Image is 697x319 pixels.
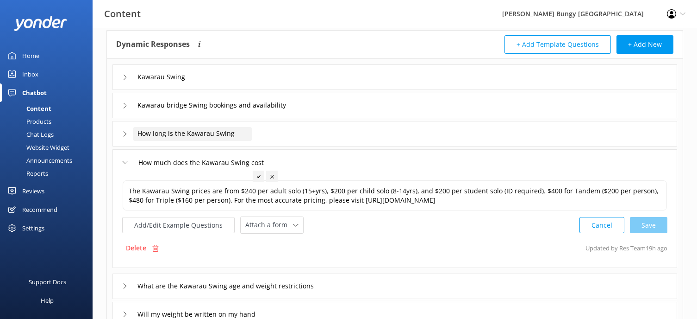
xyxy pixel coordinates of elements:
button: + Add Template Questions [504,35,611,54]
a: Products [6,115,93,128]
h4: Dynamic Responses [116,35,190,54]
div: Home [22,46,39,65]
a: Announcements [6,154,93,167]
div: Website Widget [6,141,69,154]
img: yonder-white-logo.png [14,16,67,31]
a: Website Widget [6,141,93,154]
div: Inbox [22,65,38,83]
button: + Add New [616,35,673,54]
div: Chat Logs [6,128,54,141]
p: Delete [126,243,146,253]
div: Support Docs [29,273,66,291]
span: The Kawarau Swing prices are from $240 per adult solo (15+yrs), $200 per child solo (8-14yrs), an... [129,186,659,204]
div: Help [41,291,54,310]
div: Announcements [6,154,72,167]
span: Kawarau bridge Swing bookings and availability [137,100,286,110]
div: Content [6,102,51,115]
div: Settings [22,219,44,237]
p: Updated by Res Team 19h ago [585,239,667,257]
span: Attach a form [245,220,293,230]
span: Kawarau Swing [137,72,185,82]
a: Content [6,102,93,115]
div: Products [6,115,51,128]
span: What are the Kawarau Swing age and weight restrictions [137,281,314,291]
h3: Content [104,6,141,21]
div: Reviews [22,182,44,200]
span: How long is the Kawarau Swing [137,128,235,139]
button: Add/Edit Example Questions [122,217,235,233]
a: Reports [6,167,93,180]
button: Cancel [579,217,624,233]
div: Recommend [22,200,57,219]
div: Reports [6,167,48,180]
div: Chatbot [22,83,47,102]
a: Chat Logs [6,128,93,141]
